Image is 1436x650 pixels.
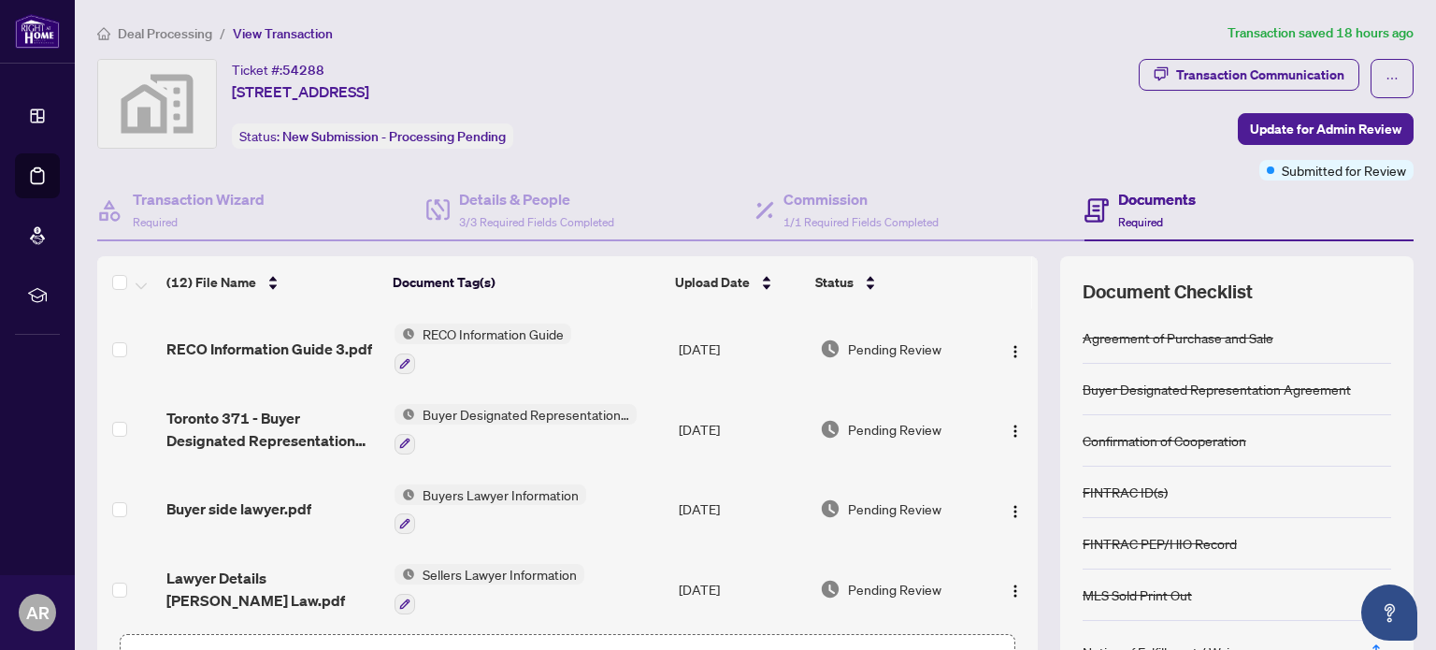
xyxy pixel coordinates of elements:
[15,14,60,49] img: logo
[415,324,571,344] span: RECO Information Guide
[1000,334,1030,364] button: Logo
[26,599,50,626] span: AR
[671,549,812,629] td: [DATE]
[282,128,506,145] span: New Submission - Processing Pending
[671,469,812,550] td: [DATE]
[1083,533,1237,554] div: FINTRAC PEP/HIO Record
[668,256,807,309] th: Upload Date
[1238,113,1414,145] button: Update for Admin Review
[415,404,637,425] span: Buyer Designated Representation Agreement
[1083,279,1253,305] span: Document Checklist
[118,25,212,42] span: Deal Processing
[395,324,571,374] button: Status IconRECO Information Guide
[820,419,840,440] img: Document Status
[1083,379,1351,399] div: Buyer Designated Representation Agreement
[1282,160,1406,181] span: Submitted for Review
[1008,344,1023,359] img: Logo
[395,404,637,455] button: Status IconBuyer Designated Representation Agreement
[1008,424,1023,439] img: Logo
[815,272,854,293] span: Status
[133,215,178,229] span: Required
[848,339,941,359] span: Pending Review
[820,498,840,519] img: Document Status
[848,579,941,599] span: Pending Review
[1250,114,1401,144] span: Update for Admin Review
[1083,327,1273,348] div: Agreement of Purchase and Sale
[232,80,369,103] span: [STREET_ADDRESS]
[395,484,586,535] button: Status IconBuyers Lawyer Information
[232,123,513,149] div: Status:
[459,188,614,210] h4: Details & People
[783,188,939,210] h4: Commission
[848,498,941,519] span: Pending Review
[166,567,379,612] span: Lawyer Details [PERSON_NAME] Law.pdf
[97,27,110,40] span: home
[166,498,311,520] span: Buyer side lawyer.pdf
[820,339,840,359] img: Document Status
[166,338,372,360] span: RECO Information Guide 3.pdf
[671,309,812,389] td: [DATE]
[1083,482,1168,502] div: FINTRAC ID(s)
[395,484,415,505] img: Status Icon
[1176,60,1344,90] div: Transaction Communication
[848,419,941,440] span: Pending Review
[1000,574,1030,604] button: Logo
[820,579,840,599] img: Document Status
[415,484,586,505] span: Buyers Lawyer Information
[98,60,216,148] img: svg%3e
[1139,59,1359,91] button: Transaction Communication
[166,272,256,293] span: (12) File Name
[459,215,614,229] span: 3/3 Required Fields Completed
[783,215,939,229] span: 1/1 Required Fields Completed
[1361,585,1417,641] button: Open asap
[232,59,324,80] div: Ticket #:
[159,256,385,309] th: (12) File Name
[1083,585,1192,605] div: MLS Sold Print Out
[1118,188,1196,210] h4: Documents
[415,564,584,585] span: Sellers Lawyer Information
[671,389,812,469] td: [DATE]
[1008,584,1023,599] img: Logo
[1000,414,1030,444] button: Logo
[1000,494,1030,524] button: Logo
[385,256,668,309] th: Document Tag(s)
[1386,72,1399,85] span: ellipsis
[395,564,415,585] img: Status Icon
[282,62,324,79] span: 54288
[133,188,265,210] h4: Transaction Wizard
[1083,430,1246,451] div: Confirmation of Cooperation
[808,256,983,309] th: Status
[220,22,225,44] li: /
[1008,504,1023,519] img: Logo
[1228,22,1414,44] article: Transaction saved 18 hours ago
[675,272,750,293] span: Upload Date
[233,25,333,42] span: View Transaction
[1118,215,1163,229] span: Required
[395,564,584,614] button: Status IconSellers Lawyer Information
[395,404,415,425] img: Status Icon
[166,407,379,452] span: Toronto 371 - Buyer Designated Representation Agreement - Authority for Purchase or Lease 4.pdf
[395,324,415,344] img: Status Icon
